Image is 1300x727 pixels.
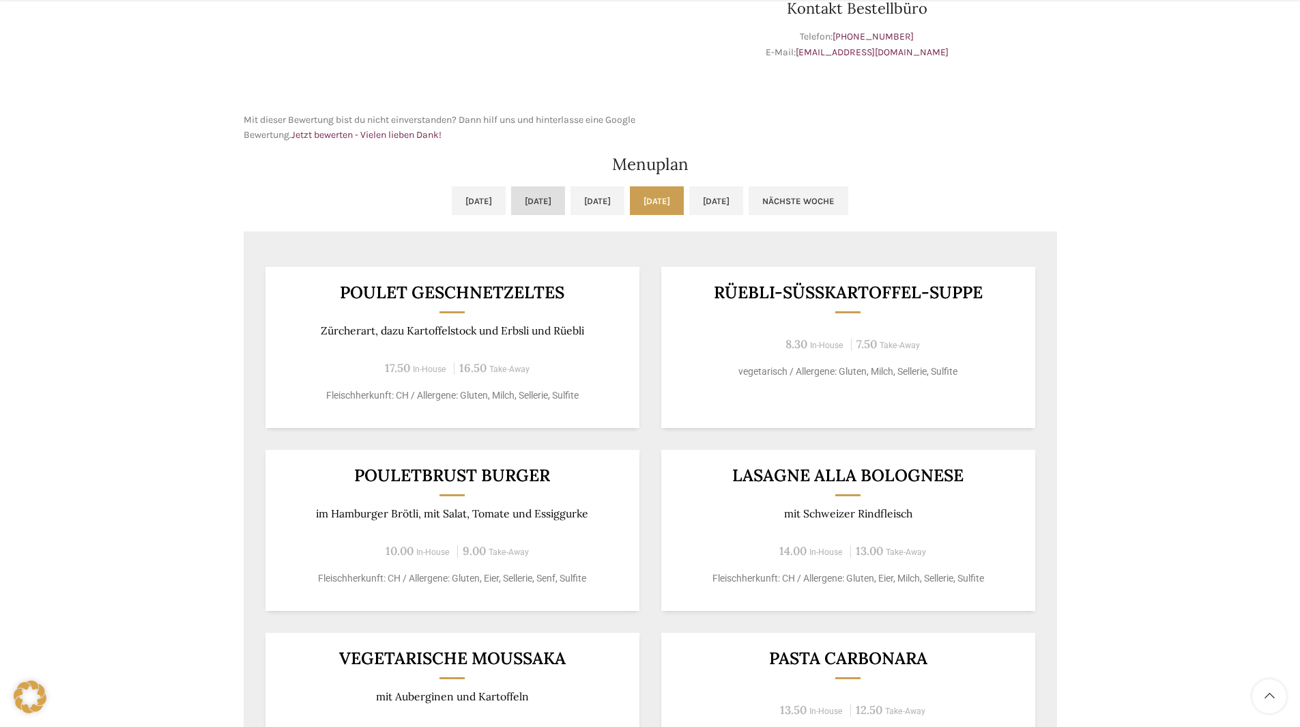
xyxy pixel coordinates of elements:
[678,365,1018,379] p: vegetarisch / Allergene: Gluten, Milch, Sellerie, Sulfite
[780,702,807,717] span: 13.50
[886,547,926,557] span: Take-Away
[689,186,743,215] a: [DATE]
[749,186,848,215] a: Nächste Woche
[282,690,622,703] p: mit Auberginen und Kartoffeln
[657,29,1057,60] p: Telefon: E-Mail:
[678,507,1018,520] p: mit Schweizer Rindfleisch
[570,186,624,215] a: [DATE]
[416,547,450,557] span: In-House
[489,547,529,557] span: Take-Away
[809,547,843,557] span: In-House
[678,284,1018,301] h3: Rüebli-Süsskartoffel-Suppe
[678,467,1018,484] h3: LASAGNE ALLA BOLOGNESE
[386,543,414,558] span: 10.00
[459,360,487,375] span: 16.50
[833,31,914,42] a: [PHONE_NUMBER]
[785,337,807,352] span: 8.30
[463,543,486,558] span: 9.00
[282,507,622,520] p: im Hamburger Brötli, mit Salat, Tomate und Essiggurke
[282,388,622,403] p: Fleischherkunft: CH / Allergene: Gluten, Milch, Sellerie, Sulfite
[413,365,446,374] span: In-House
[779,543,807,558] span: 14.00
[809,707,843,716] span: In-House
[452,186,506,215] a: [DATE]
[282,284,622,301] h3: Poulet geschnetzeltes
[657,1,1057,16] h3: Kontakt Bestellbüro
[291,129,442,141] a: Jetzt bewerten - Vielen lieben Dank!
[678,571,1018,586] p: Fleischherkunft: CH / Allergene: Gluten, Eier, Milch, Sellerie, Sulfite
[511,186,565,215] a: [DATE]
[630,186,684,215] a: [DATE]
[856,337,877,352] span: 7.50
[810,341,843,350] span: In-House
[880,341,920,350] span: Take-Away
[282,324,622,337] p: Zürcherart, dazu Kartoffelstock und Erbsli und Rüebli
[385,360,410,375] span: 17.50
[282,571,622,586] p: Fleischherkunft: CH / Allergene: Gluten, Eier, Sellerie, Senf, Sulfite
[856,543,883,558] span: 13.00
[282,650,622,667] h3: Vegetarische Moussaka
[489,365,530,374] span: Take-Away
[885,707,925,716] span: Take-Away
[244,113,644,143] p: Mit dieser Bewertung bist du nicht einverstanden? Dann hilf uns und hinterlasse eine Google Bewer...
[282,467,622,484] h3: Pouletbrust Burger
[244,156,1057,173] h2: Menuplan
[796,46,949,58] a: [EMAIL_ADDRESS][DOMAIN_NAME]
[856,702,882,717] span: 12.50
[678,650,1018,667] h3: Pasta Carbonara
[1252,679,1286,713] a: Scroll to top button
